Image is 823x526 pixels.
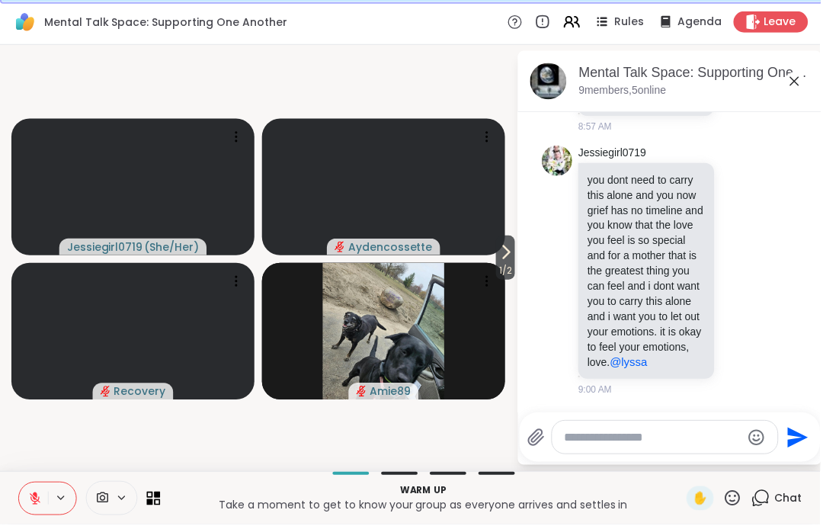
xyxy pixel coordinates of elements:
button: Send [781,422,815,456]
span: Recovery [114,385,166,400]
p: you dont need to carry this alone and you now grief has no timeline and you know that the love yo... [590,173,708,371]
span: Jessiegirl0719 [67,240,143,255]
span: 9:00 AM [581,384,614,398]
span: audio-muted [336,242,347,253]
a: Jessiegirl0719 [581,146,649,162]
p: Warm up [170,486,680,499]
span: 8:57 AM [581,120,614,134]
p: Take a moment to get to know your group as everyone arrives and settles in [170,499,680,515]
span: audio-muted [357,387,368,398]
textarea: Type your message [566,431,744,447]
img: ShareWell Logomark [12,9,38,35]
div: Mental Talk Space: Supporting One Another, [DATE] [581,64,812,83]
span: Amie89 [371,385,412,400]
span: 1 / 2 [498,262,517,281]
p: 9 members, 5 online [581,84,668,99]
span: @lyssa [613,357,650,370]
img: Amie89 [324,264,446,401]
img: https://sharewell-space-live.sfo3.digitaloceanspaces.com/user-generated/3602621c-eaa5-4082-863a-9... [544,146,575,177]
span: ( She/Her ) [145,240,200,255]
button: 1/2 [498,236,517,281]
span: Rules [616,14,646,30]
span: Leave [767,14,799,30]
span: Aydencossette [350,240,434,255]
span: audio-muted [101,387,111,398]
img: Mental Talk Space: Supporting One Another, Sep 11 [532,63,568,100]
button: Emoji picker [750,430,768,448]
span: Mental Talk Space: Supporting One Another [44,14,288,30]
span: ✋ [695,491,710,509]
span: Agenda [680,14,724,30]
span: Chat [777,492,805,508]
